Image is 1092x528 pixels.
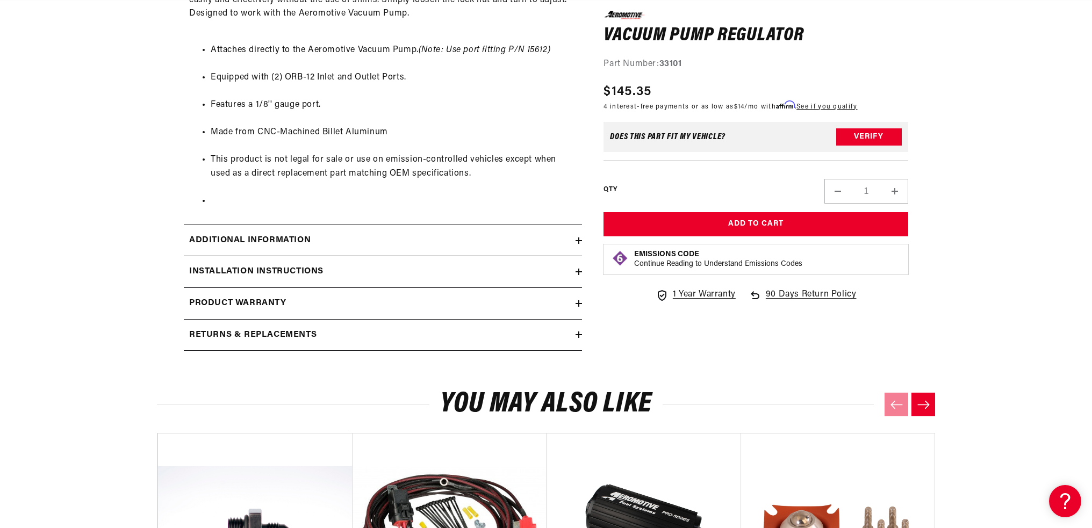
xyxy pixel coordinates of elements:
li: This product is not legal for sale or use on emission-controlled vehicles except when used as a d... [211,153,577,180]
button: Emissions CodeContinue Reading to Understand Emissions Codes [634,250,802,269]
a: 1 Year Warranty [656,288,736,302]
h2: Installation Instructions [189,265,324,279]
summary: Installation Instructions [184,256,582,287]
span: 90 Days Return Policy [766,288,857,313]
p: Continue Reading to Understand Emissions Codes [634,259,802,269]
h2: Returns & replacements [189,328,317,342]
h2: Product warranty [189,296,286,310]
strong: 33101 [659,60,682,68]
li: Features a 1/8'' gauge port. [211,98,577,112]
h2: You may also like [157,392,935,417]
span: $145.35 [604,82,651,101]
em: (Note: Use port fitting P/N 15612) [419,46,550,54]
label: QTY [604,185,617,194]
h2: Additional information [189,234,311,248]
summary: Returns & replacements [184,320,582,351]
a: 90 Days Return Policy [749,288,857,313]
button: Previous slide [885,393,908,416]
span: $14 [734,103,745,110]
summary: Additional information [184,225,582,256]
h1: Vacuum Pump Regulator [604,27,908,44]
img: Emissions code [612,250,629,267]
span: Affirm [776,100,795,109]
span: 1 Year Warranty [673,288,736,302]
li: Attaches directly to the Aeromotive Vacuum Pump. [211,44,577,57]
button: Verify [836,128,902,146]
summary: Product warranty [184,288,582,319]
div: Does This part fit My vehicle? [610,133,725,141]
li: Equipped with (2) ORB-12 Inlet and Outlet Ports. [211,71,577,85]
strong: Emissions Code [634,250,699,258]
button: Add to Cart [604,212,908,236]
button: Next slide [911,393,935,416]
p: 4 interest-free payments or as low as /mo with . [604,101,857,111]
li: Made from CNC-Machined Billet Aluminum [211,126,577,140]
a: See if you qualify - Learn more about Affirm Financing (opens in modal) [796,103,857,110]
div: Part Number: [604,57,908,71]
